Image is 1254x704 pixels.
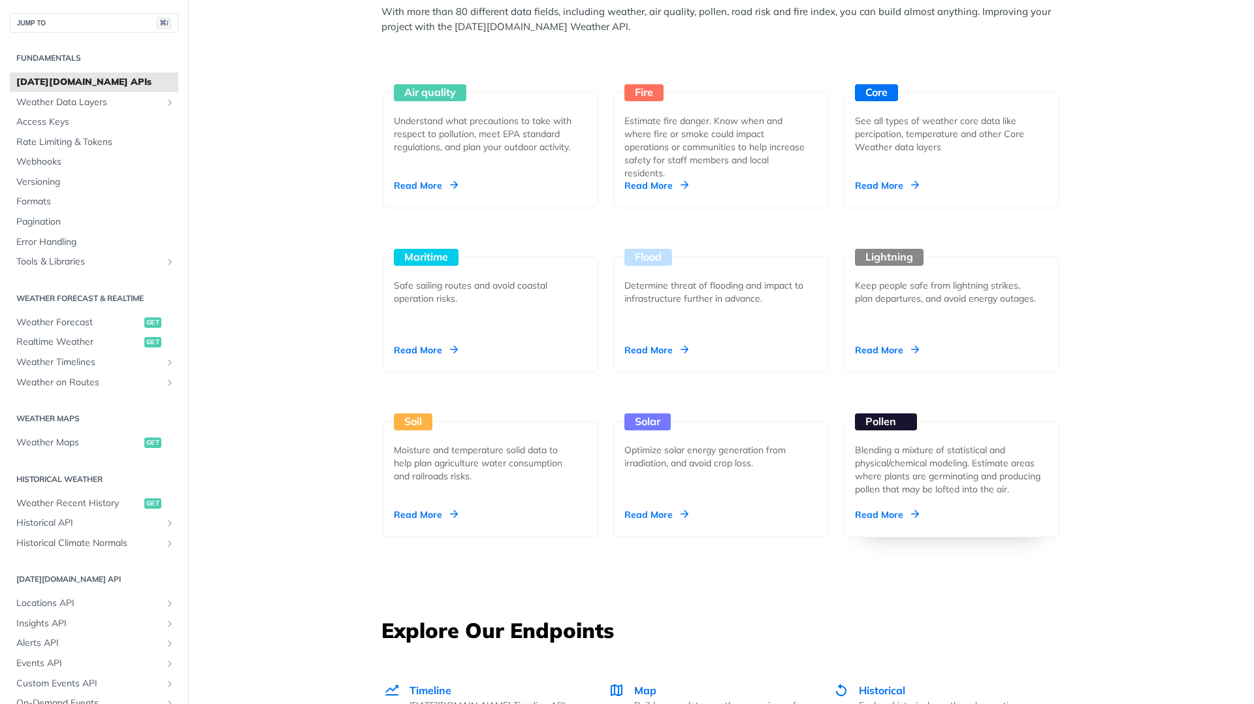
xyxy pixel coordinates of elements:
[381,5,1067,34] p: With more than 80 different data fields, including weather, air quality, pollen, road risk and fi...
[16,617,161,630] span: Insights API
[16,657,161,670] span: Events API
[634,684,656,697] span: Map
[609,682,624,698] img: Map
[394,344,458,357] div: Read More
[608,373,834,537] a: Solar Optimize solar energy generation from irradiation, and avoid crop loss. Read More
[165,598,175,609] button: Show subpages for Locations API
[855,114,1038,153] div: See all types of weather core data like percipation, temperature and other Core Weather data layers
[157,18,171,29] span: ⌘/
[10,172,178,192] a: Versioning
[16,176,175,189] span: Versioning
[833,682,849,698] img: Historical
[165,638,175,648] button: Show subpages for Alerts API
[624,114,807,180] div: Estimate fire danger. Know when and where fire or smoke could impact operations or communities to...
[839,208,1065,373] a: Lightning Keep people safe from lightning strikes, plan departures, and avoid energy outages. Rea...
[10,494,178,513] a: Weather Recent Historyget
[10,52,178,64] h2: Fundamentals
[16,637,161,650] span: Alerts API
[10,654,178,673] a: Events APIShow subpages for Events API
[165,377,175,388] button: Show subpages for Weather on Routes
[394,279,577,305] div: Safe sailing routes and avoid coastal operation risks.
[10,674,178,694] a: Custom Events APIShow subpages for Custom Events API
[144,498,161,509] span: get
[10,152,178,172] a: Webhooks
[10,72,178,92] a: [DATE][DOMAIN_NAME] APIs
[165,658,175,669] button: Show subpages for Events API
[394,413,432,430] div: Soil
[16,497,141,510] span: Weather Recent History
[378,373,603,537] a: Soil Moisture and temperature solid data to help plan agriculture water consumption and railroads...
[839,373,1065,537] a: Pollen Blending a mixture of statistical and physical/chemical modeling. Estimate areas where pla...
[608,44,834,208] a: Fire Estimate fire danger. Know when and where fire or smoke could impact operations or communiti...
[624,249,672,266] div: Flood
[16,76,175,89] span: [DATE][DOMAIN_NAME] APIs
[10,192,178,212] a: Formats
[855,344,919,357] div: Read More
[10,232,178,252] a: Error Handling
[16,356,161,369] span: Weather Timelines
[10,614,178,633] a: Insights APIShow subpages for Insights API
[855,179,919,192] div: Read More
[839,44,1065,208] a: Core See all types of weather core data like percipation, temperature and other Core Weather data...
[16,216,175,229] span: Pagination
[16,677,161,690] span: Custom Events API
[394,179,458,192] div: Read More
[378,208,603,373] a: Maritime Safe sailing routes and avoid coastal operation risks. Read More
[16,336,141,349] span: Realtime Weather
[10,413,178,424] h2: Weather Maps
[394,443,577,483] div: Moisture and temperature solid data to help plan agriculture water consumption and railroads risks.
[410,684,451,697] span: Timeline
[381,616,1061,645] h3: Explore Our Endpoints
[16,116,175,129] span: Access Keys
[165,357,175,368] button: Show subpages for Weather Timelines
[394,249,458,266] div: Maritime
[16,517,161,530] span: Historical API
[10,212,178,232] a: Pagination
[855,279,1038,305] div: Keep people safe from lightning strikes, plan departures, and avoid energy outages.
[624,344,688,357] div: Read More
[10,373,178,392] a: Weather on RoutesShow subpages for Weather on Routes
[10,433,178,453] a: Weather Mapsget
[144,337,161,347] span: get
[16,537,161,550] span: Historical Climate Normals
[624,84,664,101] div: Fire
[10,112,178,132] a: Access Keys
[165,257,175,267] button: Show subpages for Tools & Libraries
[859,684,905,697] span: Historical
[16,236,175,249] span: Error Handling
[624,179,688,192] div: Read More
[10,513,178,533] a: Historical APIShow subpages for Historical API
[10,293,178,304] h2: Weather Forecast & realtime
[10,332,178,352] a: Realtime Weatherget
[144,317,161,328] span: get
[16,597,161,610] span: Locations API
[10,594,178,613] a: Locations APIShow subpages for Locations API
[10,473,178,485] h2: Historical Weather
[624,279,807,305] div: Determine threat of flooding and impact to infrastructure further in advance.
[378,44,603,208] a: Air quality Understand what precautions to take with respect to pollution, meet EPA standard regu...
[10,573,178,585] h2: [DATE][DOMAIN_NAME] API
[10,313,178,332] a: Weather Forecastget
[16,316,141,329] span: Weather Forecast
[16,255,161,268] span: Tools & Libraries
[624,508,688,521] div: Read More
[16,436,141,449] span: Weather Maps
[394,508,458,521] div: Read More
[165,518,175,528] button: Show subpages for Historical API
[10,353,178,372] a: Weather TimelinesShow subpages for Weather Timelines
[10,534,178,553] a: Historical Climate NormalsShow subpages for Historical Climate Normals
[855,413,917,430] div: Pollen
[624,443,807,470] div: Optimize solar energy generation from irradiation, and avoid crop loss.
[10,93,178,112] a: Weather Data LayersShow subpages for Weather Data Layers
[16,136,175,149] span: Rate Limiting & Tokens
[855,84,898,101] div: Core
[16,96,161,109] span: Weather Data Layers
[384,682,400,698] img: Timeline
[855,443,1048,496] div: Blending a mixture of statistical and physical/chemical modeling. Estimate areas where plants are...
[10,252,178,272] a: Tools & LibrariesShow subpages for Tools & Libraries
[855,508,919,521] div: Read More
[394,84,466,101] div: Air quality
[10,633,178,653] a: Alerts APIShow subpages for Alerts API
[144,438,161,448] span: get
[608,208,834,373] a: Flood Determine threat of flooding and impact to infrastructure further in advance. Read More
